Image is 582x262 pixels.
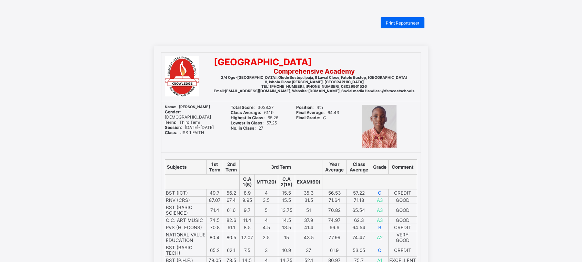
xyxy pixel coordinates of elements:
[347,196,371,204] td: 71.18
[278,231,295,244] td: 15
[165,159,207,174] th: Subjects
[322,159,347,174] th: Year Average
[231,115,278,120] span: 65.26
[165,120,200,125] span: Third Term
[207,196,223,204] td: 87.07
[322,224,347,231] td: 66.6
[295,244,322,256] td: 37
[165,231,207,244] td: NATIONAL VALUE EDUCATION
[223,189,240,196] td: 56.2
[221,75,407,80] b: 2/4 Ogo-[GEOGRAPHIC_DATA]. Olude Bustop. Ipaja, 6 Lawal Close, Fatolu Bustop, [GEOGRAPHIC_DATA]
[295,189,322,196] td: 35.3
[388,231,417,244] td: VERY GOOD
[278,204,295,216] td: 13.75
[165,204,207,216] td: BST (BASIC SCIENCE)
[273,67,355,75] b: Comprehensive Academy
[223,159,240,174] th: 2nd Term
[231,120,264,125] b: Lowest In Class:
[223,231,240,244] td: 80.5
[223,224,240,231] td: 61.1
[165,125,214,130] span: [DATE]-[DATE]
[371,216,388,224] td: A3
[223,244,240,256] td: 62.1
[207,231,223,244] td: 80.4
[240,231,254,244] td: 12.07
[278,189,295,196] td: 15.5
[322,196,347,204] td: 71.64
[207,159,223,174] th: 1st Term
[322,204,347,216] td: 70.82
[207,216,223,224] td: 74.5
[278,244,295,256] td: 10.9
[278,224,295,231] td: 13.5
[214,89,414,93] b: Email:[EMAIL_ADDRESS][DOMAIN_NAME], Website: [DOMAIN_NAME], Social media Handles: @ferscoatschools
[371,159,388,174] th: Grade
[207,204,223,216] td: 71.4
[165,244,207,256] td: BST (BASIC TECH)
[371,224,388,231] td: B
[265,80,364,84] b: 8, Ishola Close [PERSON_NAME]. [GEOGRAPHIC_DATA]
[278,196,295,204] td: 15.5
[231,125,256,131] b: No. in Class:
[347,189,371,196] td: 57.22
[223,196,240,204] td: 67.4
[165,109,181,114] b: Gender:
[295,216,322,224] td: 37.9
[254,196,278,204] td: 3.5
[231,120,277,125] span: 57.25
[388,159,417,174] th: Comment
[165,130,204,135] span: JSS 1 FAITH
[165,120,177,125] b: Term:
[347,204,371,216] td: 65.54
[165,196,207,204] td: RNV (CRS)
[240,196,254,204] td: 9.95
[231,115,265,120] b: Highest In Class:
[296,105,314,110] b: Position:
[165,189,207,196] td: BST (ICT)
[254,216,278,224] td: 4
[322,189,347,196] td: 56.53
[254,231,278,244] td: 2.5
[371,189,388,196] td: C
[347,224,371,231] td: 64.54
[207,189,223,196] td: 49.7
[278,216,295,224] td: 14.5
[347,159,371,174] th: Class Average
[240,159,322,174] th: 3rd Term
[240,204,254,216] td: 9.7
[231,105,255,110] b: Total Score:
[165,224,207,231] td: PVS (H. ECONS)
[240,244,254,256] td: 7.5
[322,216,347,224] td: 74.97
[165,130,178,135] b: Class:
[240,189,254,196] td: 8.9
[207,244,223,256] td: 65.2
[231,110,261,115] b: Class Average:
[371,231,388,244] td: A2
[388,224,417,231] td: CREDIT
[240,224,254,231] td: 8.5
[254,224,278,231] td: 4.5
[295,204,322,216] td: 51
[371,196,388,204] td: A3
[165,216,207,224] td: C.C. ART MUSIC
[240,216,254,224] td: 11.4
[254,189,278,196] td: 4
[295,231,322,244] td: 43.5
[296,110,325,115] b: Final Average:
[322,244,347,256] td: 61.9
[207,224,223,231] td: 70.8
[231,125,263,131] span: 27
[371,244,388,256] td: C
[240,174,254,189] th: C.A 1(5)
[278,174,295,189] th: C.A 2(15)
[295,196,322,204] td: 31.5
[371,204,388,216] td: A3
[231,110,273,115] span: 61.19
[388,216,417,224] td: GOOD
[165,105,176,109] b: Name:
[295,174,322,189] th: EXAM(60)
[165,125,182,130] b: Session:
[231,105,274,110] span: 3028.27
[165,109,211,120] span: [DEMOGRAPHIC_DATA]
